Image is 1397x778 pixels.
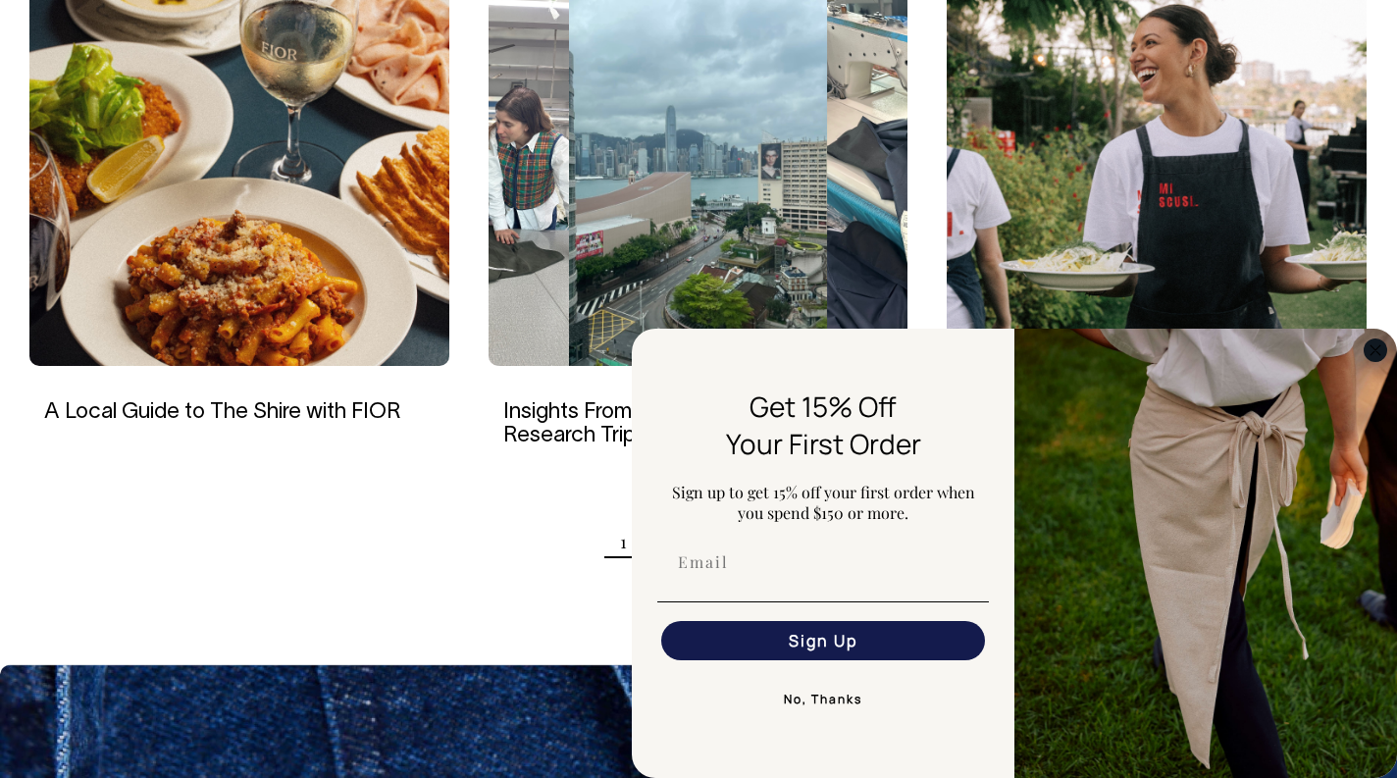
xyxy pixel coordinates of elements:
nav: Pagination [29,517,1368,566]
a: Insights From Our Annual China Research Trip [503,402,805,445]
button: No, Thanks [657,680,989,719]
span: Page 1 [620,517,627,566]
button: Close dialog [1364,338,1387,362]
a: A Local Guide to The Shire with FIOR [44,402,401,422]
span: Get 15% Off [750,388,897,425]
img: underline [657,601,989,602]
span: Your First Order [726,425,921,462]
div: FLYOUT Form [632,329,1397,778]
input: Email [661,543,985,582]
img: 5e34ad8f-4f05-4173-92a8-ea475ee49ac9.jpeg [1014,329,1397,778]
button: Sign Up [661,621,985,660]
span: Sign up to get 15% off your first order when you spend $150 or more. [672,482,975,523]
